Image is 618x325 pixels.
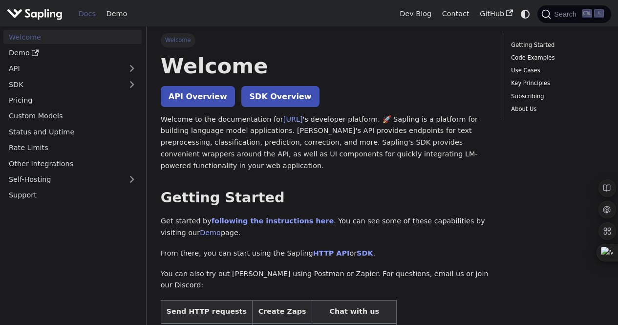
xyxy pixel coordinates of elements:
a: Sapling.ai [7,7,66,21]
a: Self-Hosting [3,173,142,187]
a: HTTP API [313,249,350,257]
button: Expand sidebar category 'API' [122,62,142,76]
a: SDK [357,249,373,257]
p: Get started by . You can see some of these capabilities by visiting our page. [161,216,490,239]
button: Switch between dark and light mode (currently system mode) [518,7,533,21]
button: Search (Ctrl+K) [537,5,611,23]
a: SDK [3,77,122,91]
a: Key Principles [511,79,600,88]
th: Create Zaps [252,301,312,324]
a: Docs [73,6,101,22]
a: Support [3,188,142,202]
a: API Overview [161,86,235,107]
a: SDK Overview [241,86,319,107]
a: Status and Uptime [3,125,142,139]
span: Welcome [161,33,195,47]
button: Expand sidebar category 'SDK' [122,77,142,91]
a: Contact [437,6,475,22]
a: Rate Limits [3,141,142,155]
th: Send HTTP requests [161,301,252,324]
a: Use Cases [511,66,600,75]
kbd: K [594,9,604,18]
th: Chat with us [312,301,397,324]
a: [URL] [283,115,303,123]
a: Dev Blog [394,6,436,22]
p: You can also try out [PERSON_NAME] using Postman or Zapier. For questions, email us or join our D... [161,268,490,292]
a: Subscribing [511,92,600,101]
a: Demo [3,46,142,60]
a: following the instructions here [212,217,334,225]
a: API [3,62,122,76]
a: Getting Started [511,41,600,50]
a: Demo [200,229,221,237]
a: Pricing [3,93,142,108]
a: Demo [101,6,132,22]
a: GitHub [474,6,518,22]
p: From there, you can start using the Sapling or . [161,248,490,260]
img: Sapling.ai [7,7,63,21]
span: Search [551,10,582,18]
p: Welcome to the documentation for 's developer platform. 🚀 Sapling is a platform for building lang... [161,114,490,172]
a: Welcome [3,30,142,44]
a: About Us [511,105,600,114]
h2: Getting Started [161,189,490,207]
nav: Breadcrumbs [161,33,490,47]
h1: Welcome [161,53,490,79]
a: Custom Models [3,109,142,123]
a: Other Integrations [3,156,142,171]
a: Code Examples [511,53,600,63]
